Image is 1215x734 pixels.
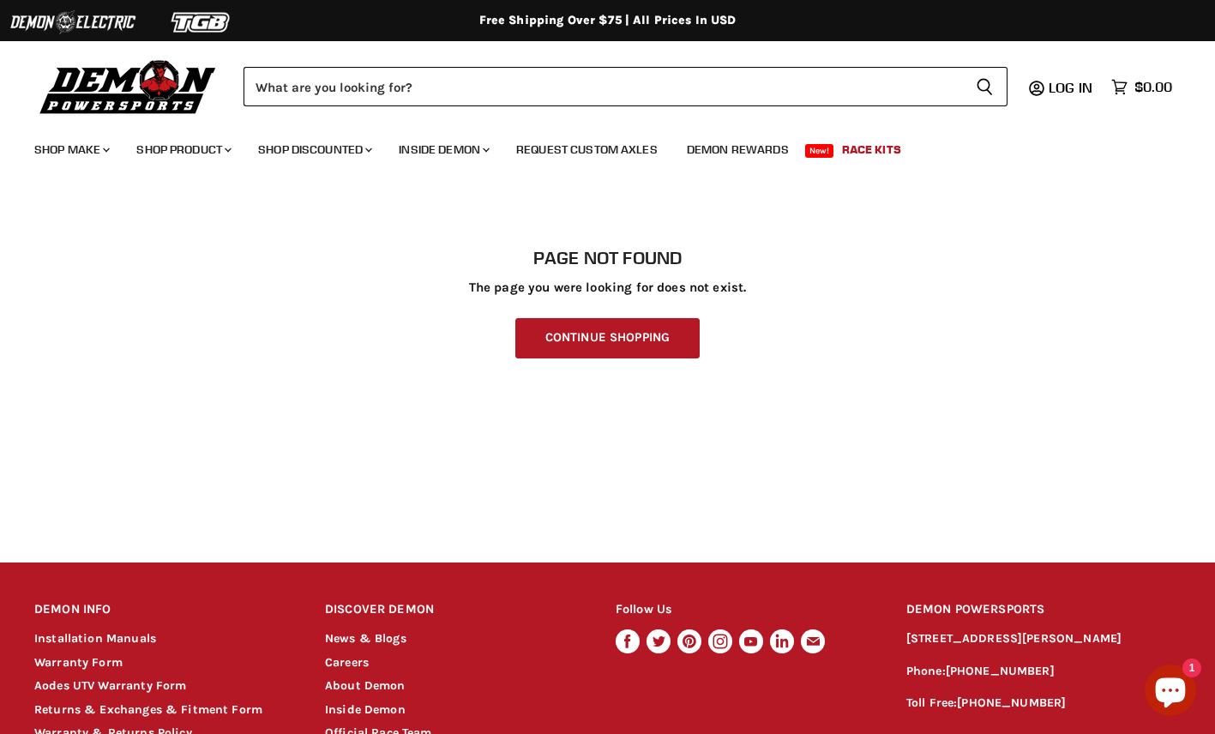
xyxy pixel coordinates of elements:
[9,6,137,39] img: Demon Electric Logo 2
[946,664,1055,678] a: [PHONE_NUMBER]
[137,6,266,39] img: TGB Logo 2
[1134,79,1172,95] span: $0.00
[805,144,834,158] span: New!
[906,590,1181,630] h2: DEMON POWERSPORTS
[34,280,1181,295] p: The page you were looking for does not exist.
[1049,79,1092,96] span: Log in
[674,132,802,167] a: Demon Rewards
[34,631,156,646] a: Installation Manuals
[325,655,369,670] a: Careers
[325,631,406,646] a: News & Blogs
[244,67,1007,106] form: Product
[245,132,382,167] a: Shop Discounted
[962,67,1007,106] button: Search
[906,662,1181,682] p: Phone:
[325,702,406,717] a: Inside Demon
[829,132,914,167] a: Race Kits
[1140,665,1201,720] inbox-online-store-chat: Shopify online store chat
[957,695,1066,710] a: [PHONE_NUMBER]
[906,629,1181,649] p: [STREET_ADDRESS][PERSON_NAME]
[34,655,123,670] a: Warranty Form
[34,248,1181,268] h1: Page not found
[34,56,222,117] img: Demon Powersports
[906,694,1181,713] p: Toll Free:
[21,132,120,167] a: Shop Make
[123,132,242,167] a: Shop Product
[1041,80,1103,95] a: Log in
[325,678,406,693] a: About Demon
[325,590,583,630] h2: DISCOVER DEMON
[21,125,1168,167] ul: Main menu
[34,678,186,693] a: Aodes UTV Warranty Form
[1103,75,1181,99] a: $0.00
[34,702,262,717] a: Returns & Exchanges & Fitment Form
[515,318,700,358] a: Continue Shopping
[386,132,500,167] a: Inside Demon
[616,590,874,630] h2: Follow Us
[503,132,671,167] a: Request Custom Axles
[244,67,962,106] input: Search
[34,590,292,630] h2: DEMON INFO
